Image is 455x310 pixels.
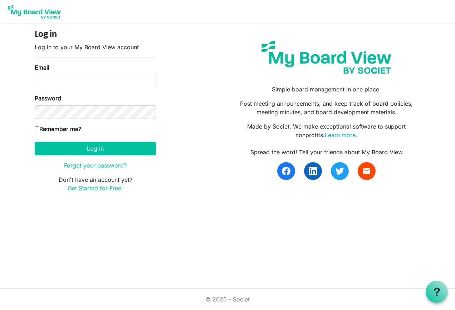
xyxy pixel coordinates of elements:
[35,125,81,133] label: Remember me?
[35,126,39,131] input: Remember me?
[233,122,420,139] p: Made by Societ. We make exceptional software to support nonprofits.
[233,99,420,116] p: Post meeting announcements, and keep track of board policies, meeting minutes, and board developm...
[6,3,63,21] img: My Board View Logo
[35,63,49,72] label: Email
[35,30,156,40] h4: Log in
[282,167,290,175] img: facebook.svg
[358,162,376,180] a: email
[205,296,250,303] a: © 2025 - Societ
[35,142,156,155] button: Log in
[64,162,127,169] a: Forgot your password?
[336,167,344,175] img: twitter.svg
[35,94,61,102] label: Password
[233,85,420,94] p: Simple board management in one place.
[35,43,156,51] p: Log in to your My Board View account
[256,35,397,79] img: my-board-view-societ.svg
[325,131,357,139] a: Learn more.
[68,185,123,192] a: Get Started for Free!
[233,148,420,156] div: Spread the word! Tell your friends about My Board View
[35,175,156,192] p: Don't have an account yet?
[362,167,371,175] span: email
[309,167,317,175] img: linkedin.svg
